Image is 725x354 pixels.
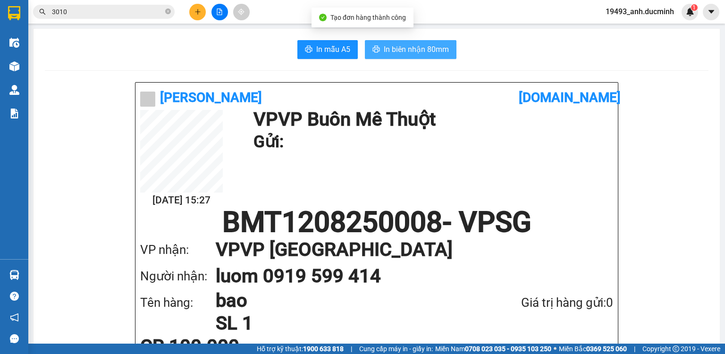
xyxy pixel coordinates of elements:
[216,289,471,312] h1: bao
[8,6,20,20] img: logo-vxr
[238,8,244,15] span: aim
[65,63,72,69] span: environment
[216,263,594,289] h1: luom 0919 599 414
[140,193,223,208] h2: [DATE] 15:27
[319,14,327,21] span: check-circle
[140,293,216,312] div: Tên hàng:
[365,40,456,59] button: printerIn biên nhận 80mm
[586,345,627,353] strong: 0369 525 060
[10,334,19,343] span: message
[634,344,635,354] span: |
[9,85,19,95] img: warehouse-icon
[598,6,682,17] span: 19493_anh.ducminh
[559,344,627,354] span: Miền Bắc
[9,38,19,48] img: warehouse-icon
[303,345,344,353] strong: 1900 633 818
[216,236,594,263] h1: VP VP [GEOGRAPHIC_DATA]
[39,8,46,15] span: search
[253,110,608,129] h1: VP VP Buôn Mê Thuột
[233,4,250,20] button: aim
[519,90,621,105] b: [DOMAIN_NAME]
[554,347,556,351] span: ⚪️
[253,129,608,155] h1: Gửi:
[359,344,433,354] span: Cung cấp máy in - giấy in:
[160,90,262,105] b: [PERSON_NAME]
[216,312,471,335] h1: SL 1
[5,5,137,23] li: [PERSON_NAME]
[52,7,163,17] input: Tìm tên, số ĐT hoặc mã đơn
[216,8,223,15] span: file-add
[10,292,19,301] span: question-circle
[691,4,698,11] sup: 1
[189,4,206,20] button: plus
[372,45,380,54] span: printer
[165,8,171,14] span: close-circle
[165,8,171,17] span: close-circle
[305,45,312,54] span: printer
[465,345,551,353] strong: 0708 023 035 - 0935 103 250
[194,8,201,15] span: plus
[384,43,449,55] span: In biên nhận 80mm
[140,240,216,260] div: VP nhận:
[673,346,679,352] span: copyright
[435,344,551,354] span: Miền Nam
[297,40,358,59] button: printerIn mẫu A5
[686,8,694,16] img: icon-new-feature
[471,293,613,312] div: Giá trị hàng gửi: 0
[65,40,126,61] li: VP VP Buôn Mê Thuột
[692,4,696,11] span: 1
[140,208,613,236] h1: BMT1208250008 - VPSG
[9,270,19,280] img: warehouse-icon
[5,40,65,71] li: VP VP [GEOGRAPHIC_DATA]
[140,267,216,286] div: Người nhận:
[330,14,406,21] span: Tạo đơn hàng thành công
[211,4,228,20] button: file-add
[707,8,716,16] span: caret-down
[9,61,19,71] img: warehouse-icon
[257,344,344,354] span: Hỗ trợ kỹ thuật:
[10,313,19,322] span: notification
[703,4,719,20] button: caret-down
[9,109,19,118] img: solution-icon
[351,344,352,354] span: |
[316,43,350,55] span: In mẫu A5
